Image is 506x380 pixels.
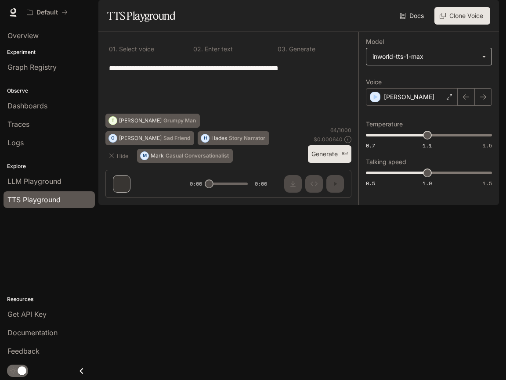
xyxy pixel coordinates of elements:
[308,145,351,163] button: Generate⌘⏎
[119,118,162,123] p: [PERSON_NAME]
[163,118,196,123] p: Grumpy Man
[117,46,154,52] p: Select voice
[163,136,190,141] p: Sad Friend
[366,159,406,165] p: Talking speed
[23,4,72,21] button: All workspaces
[211,136,227,141] p: Hades
[229,136,265,141] p: Story Narrator
[483,179,492,187] span: 1.5
[423,179,432,187] span: 1.0
[141,149,148,163] div: M
[109,114,117,128] div: T
[366,48,492,65] div: inworld-tts-1-max
[203,46,233,52] p: Enter text
[166,153,229,158] p: Casual Conversationalist
[366,121,403,127] p: Temperature
[372,52,477,61] div: inworld-tts-1-max
[366,142,375,149] span: 0.7
[483,142,492,149] span: 1.5
[201,131,209,145] div: H
[36,9,58,16] p: Default
[384,93,434,101] p: [PERSON_NAME]
[278,46,287,52] p: 0 3 .
[434,7,490,25] button: Clone Voice
[105,114,200,128] button: T[PERSON_NAME]Grumpy Man
[398,7,427,25] a: Docs
[109,131,117,145] div: O
[423,142,432,149] span: 1.1
[119,136,162,141] p: [PERSON_NAME]
[107,7,175,25] h1: TTS Playground
[366,179,375,187] span: 0.5
[287,46,315,52] p: Generate
[198,131,269,145] button: HHadesStory Narrator
[366,79,382,85] p: Voice
[109,46,117,52] p: 0 1 .
[105,149,134,163] button: Hide
[151,153,164,158] p: Mark
[341,151,348,157] p: ⌘⏎
[366,39,384,45] p: Model
[137,149,233,163] button: MMarkCasual Conversationalist
[193,46,203,52] p: 0 2 .
[105,131,194,145] button: O[PERSON_NAME]Sad Friend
